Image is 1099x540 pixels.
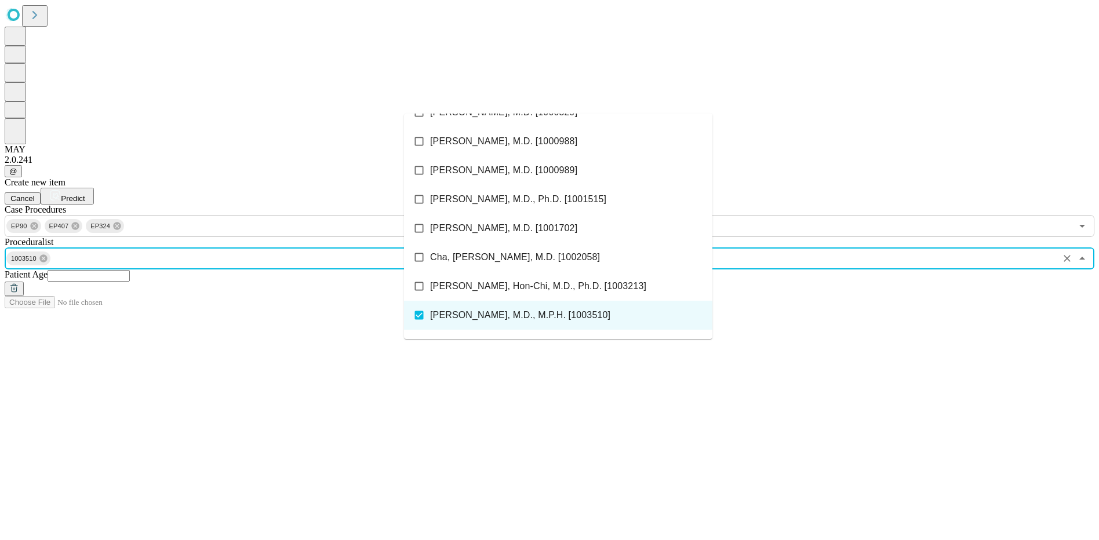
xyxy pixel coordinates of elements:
[45,220,74,233] span: EP407
[5,205,66,214] span: Scheduled Procedure
[86,220,115,233] span: EP324
[9,167,17,176] span: @
[86,219,124,233] div: EP324
[5,155,1094,165] div: 2.0.241
[430,192,606,206] span: [PERSON_NAME], M.D., Ph.D. [1001515]
[6,252,41,265] span: 1003510
[430,134,577,148] span: [PERSON_NAME], M.D. [1000988]
[6,251,50,265] div: 1003510
[41,188,94,205] button: Predict
[5,192,41,205] button: Cancel
[430,308,610,322] span: [PERSON_NAME], M.D., M.P.H. [1003510]
[5,237,53,247] span: Proceduralist
[5,144,1094,155] div: MAY
[1074,250,1090,267] button: Close
[430,250,600,264] span: Cha, [PERSON_NAME], M.D. [1002058]
[1074,218,1090,234] button: Open
[1059,250,1075,267] button: Clear
[430,221,577,235] span: [PERSON_NAME], M.D. [1001702]
[5,177,65,187] span: Create new item
[6,219,41,233] div: EP90
[5,269,48,279] span: Patient Age
[45,219,83,233] div: EP407
[10,194,35,203] span: Cancel
[5,165,22,177] button: @
[430,279,646,293] span: [PERSON_NAME], Hon-Chi, M.D., Ph.D. [1003213]
[430,337,678,351] span: [PERSON_NAME], [PERSON_NAME], M.B.B.S. [1003801]
[6,220,32,233] span: EP90
[61,194,85,203] span: Predict
[430,163,577,177] span: [PERSON_NAME], M.D. [1000989]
